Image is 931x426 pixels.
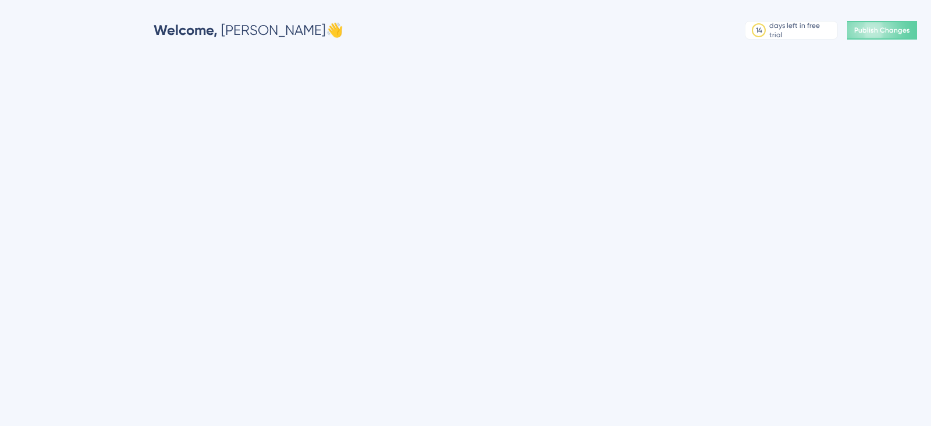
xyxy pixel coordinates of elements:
[769,21,834,40] div: days left in free trial
[154,22,218,38] span: Welcome,
[854,26,910,35] span: Publish Changes
[847,21,917,40] button: Publish Changes
[756,26,762,35] div: 14
[154,21,343,40] div: [PERSON_NAME] 👋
